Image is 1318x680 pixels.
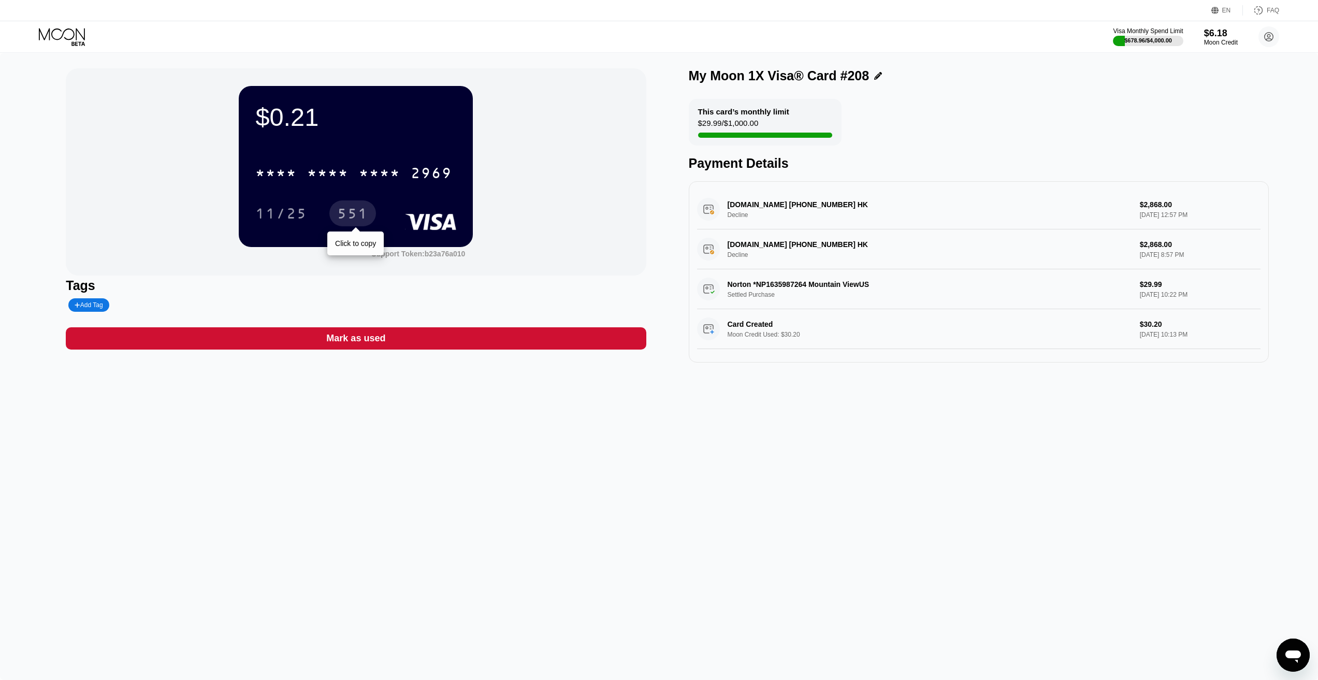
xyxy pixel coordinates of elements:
div: EN [1211,5,1243,16]
div: $29.99 / $1,000.00 [698,119,759,133]
div: EN [1222,7,1231,14]
div: FAQ [1267,7,1279,14]
div: $0.21 [255,103,456,132]
div: Support Token:b23a76a010 [371,250,465,258]
div: 2969 [411,166,452,183]
div: FAQ [1243,5,1279,16]
div: Tags [66,278,646,293]
div: Add Tag [68,298,109,312]
div: Payment Details [689,156,1269,171]
div: Visa Monthly Spend Limit$678.96/$4,000.00 [1113,27,1183,46]
div: Support Token: b23a76a010 [371,250,465,258]
div: $6.18Moon Credit [1204,28,1238,46]
div: My Moon 1X Visa® Card #208 [689,68,870,83]
div: $6.18 [1204,28,1238,39]
div: Visa Monthly Spend Limit [1113,27,1183,35]
div: 551 [337,207,368,223]
div: 11/25 [248,200,315,226]
div: $678.96 / $4,000.00 [1124,37,1172,44]
iframe: Mesajlaşma penceresini başlatma düğmesi, görüşme devam ediyor [1277,639,1310,672]
div: Moon Credit [1204,39,1238,46]
div: This card’s monthly limit [698,107,789,116]
div: Add Tag [75,301,103,309]
div: Mark as used [326,332,385,344]
div: 551 [329,200,376,226]
div: 11/25 [255,207,307,223]
div: Click to copy [335,239,376,248]
div: Mark as used [66,327,646,350]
